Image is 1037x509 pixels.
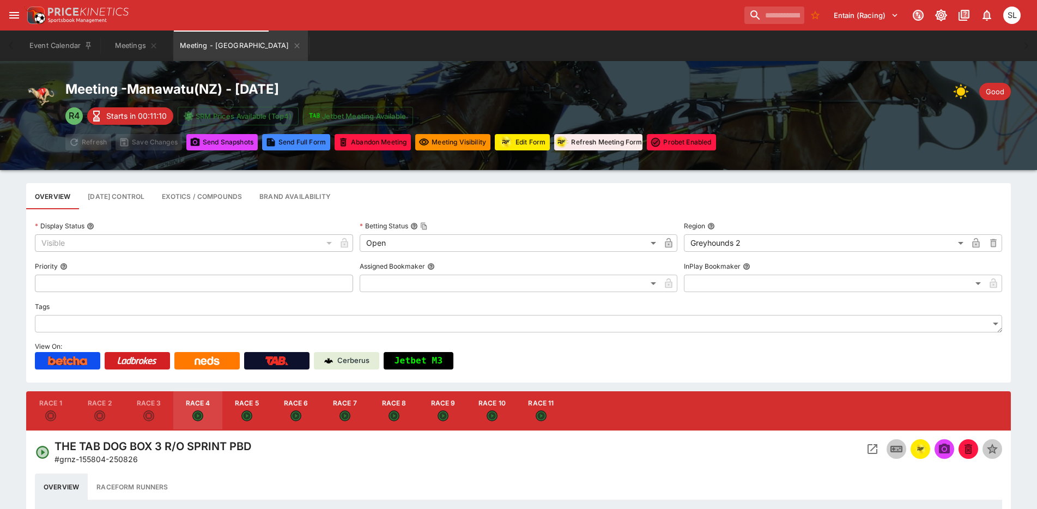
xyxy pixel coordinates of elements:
[684,234,967,252] div: Greyhounds 2
[26,391,75,431] button: Race 1
[35,445,50,460] svg: Open
[863,439,882,459] button: Open Event
[24,4,46,26] img: PriceKinetics Logo
[54,453,138,465] p: Copy To Clipboard
[954,5,974,25] button: Documentation
[360,234,660,252] div: Open
[707,222,715,230] button: Region
[262,134,330,150] button: Send Full Form
[914,443,927,455] img: racingform.png
[106,110,167,122] p: Starts in 00:11:10
[517,391,566,431] button: Race 11
[806,7,824,24] button: No Bookmarks
[309,111,320,122] img: jetbet-logo.svg
[487,410,498,421] svg: Open
[303,107,413,125] button: Jetbet Meeting Available
[48,356,87,365] img: Betcha
[495,134,550,150] button: Update RacingForm for all races in this meeting
[101,31,171,61] button: Meetings
[369,391,419,431] button: Race 8
[124,391,173,431] button: Race 3
[4,5,24,25] button: open drawer
[143,410,154,421] svg: Closed
[48,8,129,16] img: PriceKinetics
[87,222,94,230] button: Display Status
[427,263,435,270] button: Assigned Bookmaker
[914,443,927,456] div: racingform
[35,474,88,500] button: Overview
[744,7,804,24] input: search
[290,410,301,421] svg: Open
[536,410,547,421] svg: Open
[647,134,715,150] button: Toggle ProBet for every event in this meeting
[360,262,425,271] p: Assigned Bookmaker
[178,107,299,125] button: SRM Prices Available (Top4)
[153,183,251,209] button: View and edit meeting dividends and compounds.
[684,262,741,271] p: InPlay Bookmaker
[977,5,997,25] button: Notifications
[410,222,418,230] button: Betting StatusCopy To Clipboard
[384,352,453,369] button: Jetbet M3
[173,391,222,431] button: Race 4
[79,183,153,209] button: Configure each race specific details at once
[35,342,62,350] span: View On:
[908,5,928,25] button: Connected to PK
[983,439,1002,459] button: Set Featured Event
[94,410,105,421] svg: Closed
[911,439,930,459] button: racingform
[60,263,68,270] button: Priority
[75,391,124,431] button: Race 2
[26,81,57,111] img: greyhound_racing.png
[1000,3,1024,27] button: Singa Livett
[887,439,906,459] button: Inplay
[35,234,336,252] div: Visible
[117,356,157,365] img: Ladbrokes
[979,87,1011,98] span: Good
[468,391,517,431] button: Race 10
[554,135,569,149] img: racingform.png
[324,356,333,365] img: Cerberus
[88,474,177,500] button: Raceform Runners
[314,352,379,369] a: Cerberus
[251,183,339,209] button: Configure brand availability for the meeting
[498,135,513,149] img: racingform.png
[195,356,219,365] img: Neds
[186,134,258,150] button: Send Snapshots
[931,5,951,25] button: Toggle light/dark mode
[360,221,408,231] p: Betting Status
[45,410,56,421] svg: Closed
[743,263,750,270] button: InPlay Bookmaker
[415,134,490,150] button: Set all events in meeting to specified visibility
[48,18,107,23] img: Sportsbook Management
[35,302,50,311] p: Tags
[953,81,975,102] img: sun.png
[438,410,448,421] svg: Open
[827,7,905,24] button: Select Tenant
[35,262,58,271] p: Priority
[959,443,978,454] span: Mark an event as closed and abandoned.
[54,439,251,453] h4: THE TAB DOG BOX 3 R/O SPRINT PBD
[337,355,369,366] p: Cerberus
[35,221,84,231] p: Display Status
[979,83,1011,100] div: Track Condition: Good
[420,222,428,230] button: Copy To Clipboard
[265,356,288,365] img: TabNZ
[271,391,320,431] button: Race 6
[554,134,642,150] button: Refresh Meeting Form
[684,221,705,231] p: Region
[26,183,79,209] button: Base meeting details
[498,135,513,150] div: racingform
[222,391,271,431] button: Race 5
[554,135,569,150] div: racingform
[1003,7,1021,24] div: Singa Livett
[335,134,411,150] button: Mark all events in meeting as closed and abandoned.
[192,410,203,421] svg: Open
[935,439,954,459] span: Send Snapshot
[65,81,716,98] h2: Meeting - Manawatu ( NZ ) - [DATE]
[320,391,369,431] button: Race 7
[23,31,99,61] button: Event Calendar
[339,410,350,421] svg: Open
[35,474,1002,500] div: basic tabs example
[173,31,307,61] button: Meeting - Manawatu
[241,410,252,421] svg: Open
